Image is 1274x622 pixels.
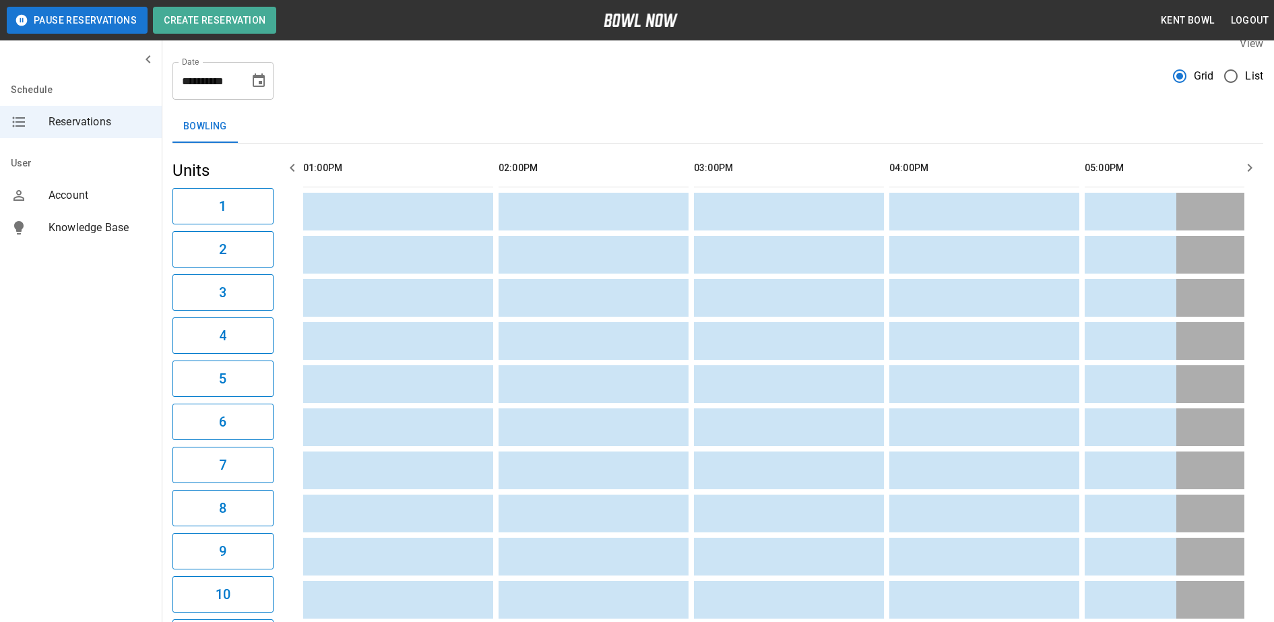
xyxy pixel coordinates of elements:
[7,7,148,34] button: Pause Reservations
[172,404,274,440] button: 6
[219,239,226,260] h6: 2
[172,576,274,613] button: 10
[604,13,678,27] img: logo
[172,317,274,354] button: 4
[219,282,226,303] h6: 3
[219,368,226,390] h6: 5
[1194,68,1214,84] span: Grid
[172,533,274,569] button: 9
[49,187,151,204] span: Account
[303,149,493,187] th: 01:00PM
[172,160,274,181] h5: Units
[172,188,274,224] button: 1
[172,111,1263,143] div: inventory tabs
[219,497,226,519] h6: 8
[172,111,238,143] button: Bowling
[219,325,226,346] h6: 4
[245,67,272,94] button: Choose date, selected date is Sep 9, 2025
[219,411,226,433] h6: 6
[694,149,884,187] th: 03:00PM
[172,361,274,397] button: 5
[49,114,151,130] span: Reservations
[153,7,276,34] button: Create Reservation
[219,195,226,217] h6: 1
[499,149,689,187] th: 02:00PM
[172,274,274,311] button: 3
[216,584,230,605] h6: 10
[219,454,226,476] h6: 7
[1225,8,1274,33] button: Logout
[1155,8,1220,33] button: Kent Bowl
[172,231,274,268] button: 2
[219,540,226,562] h6: 9
[172,447,274,483] button: 7
[1245,68,1263,84] span: List
[172,490,274,526] button: 8
[1240,37,1263,50] label: View
[49,220,151,236] span: Knowledge Base
[889,149,1079,187] th: 04:00PM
